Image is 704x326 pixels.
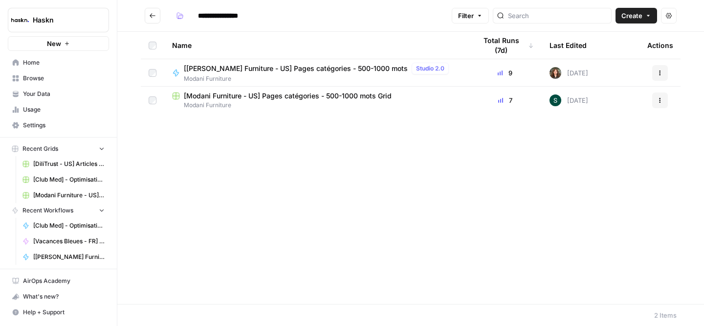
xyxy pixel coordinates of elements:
span: Filter [458,11,474,21]
span: [Club Med] - Optimisation + FAQ Grid [33,175,105,184]
button: Recent Grids [8,141,109,156]
button: Recent Workflows [8,203,109,218]
span: Settings [23,121,105,130]
span: [DiliTrust - US] Articles de blog 700-1000 mots Grid [33,160,105,168]
img: Haskn Logo [11,11,29,29]
span: Home [23,58,105,67]
span: Modani Furniture [184,74,453,83]
a: [Club Med] - Optimisation + FAQ [18,218,109,233]
div: Last Edited [550,32,587,59]
a: [[PERSON_NAME] Furniture - US] Pages catégories - 500-1000 motsStudio 2.0Modani Furniture [172,63,461,83]
span: Recent Grids [22,144,58,153]
img: wbc4lf7e8no3nva14b2bd9f41fnh [550,67,561,79]
div: 9 [476,68,534,78]
div: Name [172,32,461,59]
button: Filter [452,8,489,23]
span: [Modani Furniture - US] Pages catégories - 500-1000 mots Grid [33,191,105,200]
span: [[PERSON_NAME] Furniture - US] Pages catégories - 500-1000 mots [33,253,105,261]
button: New [8,36,109,51]
button: Help + Support [8,304,109,320]
a: [Modani Furniture - US] Pages catégories - 500-1000 mots Grid [18,187,109,203]
span: [Vacances Bleues - FR] Pages refonte sites hôtels - [GEOGRAPHIC_DATA] [33,237,105,246]
button: Workspace: Haskn [8,8,109,32]
span: [Club Med] - Optimisation + FAQ [33,221,105,230]
span: Your Data [23,90,105,98]
a: [[PERSON_NAME] Furniture - US] Pages catégories - 500-1000 mots [18,249,109,265]
a: [Modani Furniture - US] Pages catégories - 500-1000 mots GridModani Furniture [172,91,461,110]
span: Browse [23,74,105,83]
a: Usage [8,102,109,117]
div: 2 Items [654,310,677,320]
input: Search [508,11,607,21]
a: Browse [8,70,109,86]
div: [DATE] [550,94,588,106]
a: Your Data [8,86,109,102]
span: Help + Support [23,308,105,317]
div: 7 [476,95,534,105]
a: [Club Med] - Optimisation + FAQ Grid [18,172,109,187]
a: AirOps Academy [8,273,109,289]
button: Create [616,8,657,23]
span: Usage [23,105,105,114]
span: [[PERSON_NAME] Furniture - US] Pages catégories - 500-1000 mots [184,64,408,73]
button: Go back [145,8,160,23]
a: [Vacances Bleues - FR] Pages refonte sites hôtels - [GEOGRAPHIC_DATA] [18,233,109,249]
button: What's new? [8,289,109,304]
a: [DiliTrust - US] Articles de blog 700-1000 mots Grid [18,156,109,172]
span: New [47,39,61,48]
div: Total Runs (7d) [476,32,534,59]
span: Haskn [33,15,92,25]
span: Recent Workflows [22,206,73,215]
div: [DATE] [550,67,588,79]
a: Home [8,55,109,70]
span: Studio 2.0 [416,64,444,73]
a: Settings [8,117,109,133]
div: Actions [647,32,673,59]
span: AirOps Academy [23,277,105,285]
img: 1zy2mh8b6ibtdktd6l3x6modsp44 [550,94,561,106]
span: Modani Furniture [172,101,461,110]
span: Create [621,11,642,21]
span: [Modani Furniture - US] Pages catégories - 500-1000 mots Grid [184,91,392,101]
